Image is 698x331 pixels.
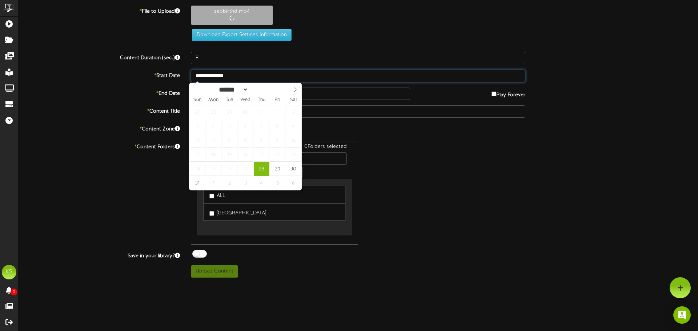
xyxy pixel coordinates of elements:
button: Upload Content [191,265,238,278]
span: August 7, 2025 [254,119,269,133]
span: July 31, 2025 [254,105,269,119]
span: Tue [221,98,237,102]
button: Download Export Settings Information [192,29,292,41]
label: Content Duration (sec.) [13,52,185,62]
label: File to Upload [13,5,185,15]
span: August 17, 2025 [190,148,205,162]
span: Mon [205,98,221,102]
span: August 3, 2025 [190,119,205,133]
span: July 29, 2025 [222,105,237,119]
label: Save in your library? [13,250,185,260]
span: Wed [237,98,253,102]
span: August 8, 2025 [270,119,285,133]
label: Content Zone [13,123,185,133]
span: September 2, 2025 [222,176,237,190]
label: End Date [13,88,185,97]
span: August 19, 2025 [222,148,237,162]
span: August 5, 2025 [222,119,237,133]
input: Title of this Content [191,105,525,118]
span: August 28, 2025 [254,162,269,176]
span: August 2, 2025 [286,105,301,119]
span: August 9, 2025 [286,119,301,133]
span: August 14, 2025 [254,133,269,148]
div: KS [2,265,16,279]
span: 0 [11,288,17,295]
span: September 5, 2025 [270,176,285,190]
span: August 10, 2025 [190,133,205,148]
span: August 1, 2025 [270,105,285,119]
label: Play Forever [492,88,525,99]
span: August 11, 2025 [206,133,221,148]
span: August 13, 2025 [238,133,253,148]
span: August 4, 2025 [206,119,221,133]
span: August 18, 2025 [206,148,221,162]
input: Play Forever [492,92,496,96]
span: Sun [189,98,205,102]
span: September 4, 2025 [254,176,269,190]
span: September 1, 2025 [206,176,221,190]
input: ALL [209,194,214,198]
div: Open Intercom Messenger [673,306,691,324]
span: Fri [269,98,285,102]
span: August 30, 2025 [286,162,301,176]
label: Content Folders [13,141,185,151]
a: Download Export Settings Information [188,32,292,37]
input: Year [248,86,274,93]
span: August 20, 2025 [238,148,253,162]
span: August 26, 2025 [222,162,237,176]
label: ALL [209,190,225,199]
span: August 6, 2025 [238,119,253,133]
span: August 15, 2025 [270,133,285,148]
span: Sat [285,98,301,102]
label: Content Title [13,105,185,115]
span: August 22, 2025 [270,148,285,162]
span: September 6, 2025 [286,176,301,190]
span: August 16, 2025 [286,133,301,148]
span: Thu [253,98,269,102]
span: July 28, 2025 [206,105,221,119]
span: September 3, 2025 [238,176,253,190]
label: Start Date [13,70,185,80]
span: July 27, 2025 [190,105,205,119]
span: August 31, 2025 [190,176,205,190]
label: [GEOGRAPHIC_DATA] [209,207,266,217]
span: August 25, 2025 [206,162,221,176]
span: August 24, 2025 [190,162,205,176]
input: [GEOGRAPHIC_DATA] [209,211,214,216]
span: August 29, 2025 [270,162,285,176]
span: August 21, 2025 [254,148,269,162]
span: August 12, 2025 [222,133,237,148]
span: July 30, 2025 [238,105,253,119]
span: August 27, 2025 [238,162,253,176]
span: August 23, 2025 [286,148,301,162]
